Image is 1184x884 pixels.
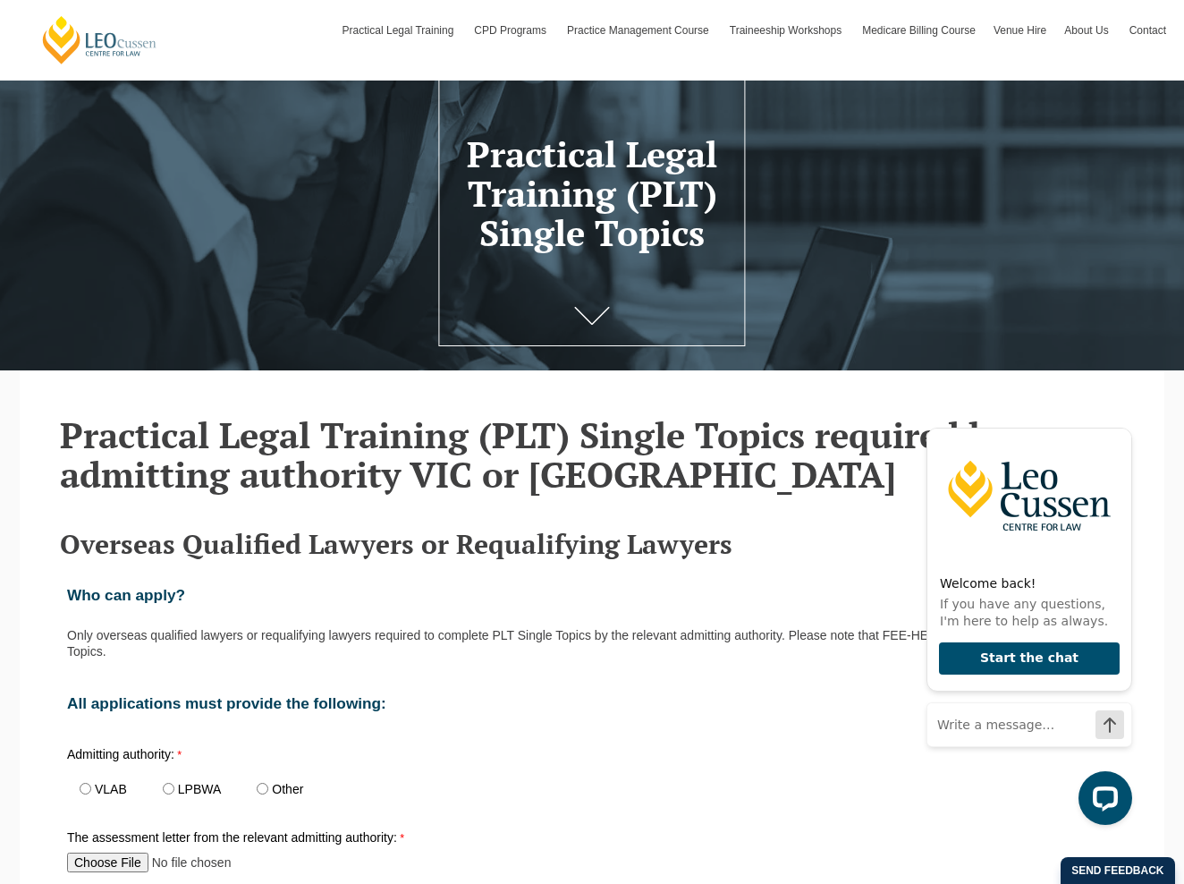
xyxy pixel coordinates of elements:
a: Practical Legal Training [334,4,466,56]
a: About Us [1055,4,1120,56]
a: Contact [1121,4,1175,56]
a: Practice Management Course [558,4,721,56]
h2: Practical Legal Training (PLT) Single Topics required by admitting authority VIC or [GEOGRAPHIC_D... [60,415,1124,494]
a: [PERSON_NAME] Centre for Law [40,14,159,65]
p: Only overseas qualified lawyers or requalifying lawyers required to complete PLT Single Topics by... [67,627,1117,659]
label: LPBWA [178,783,222,795]
a: Venue Hire [985,4,1055,56]
input: The assessment letter from the relevant admitting authority: [67,853,304,872]
h2: All applications must provide the following: [67,695,1117,712]
a: Traineeship Workshops [721,4,853,56]
h1: Practical Legal Training (PLT) Single Topics [450,134,734,252]
a: CPD Programs [465,4,558,56]
label: The assessment letter from the relevant admitting authority: [67,831,409,848]
label: Other [272,783,303,795]
label: Admitting authority: [67,748,335,765]
iframe: LiveChat chat widget [912,398,1139,839]
h2: Who can apply? [67,587,1117,604]
a: Medicare Billing Course [853,4,985,56]
h3: Overseas Qualified Lawyers or Requalifying Lawyers [60,530,1124,559]
label: VLAB [95,783,127,795]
